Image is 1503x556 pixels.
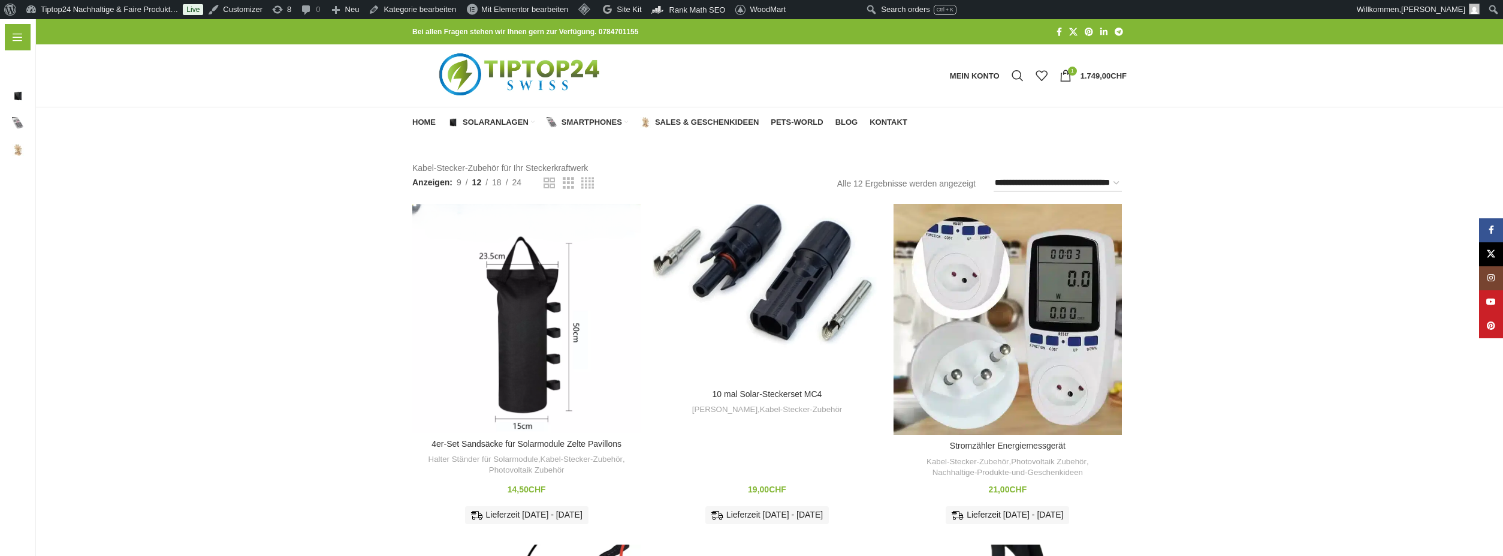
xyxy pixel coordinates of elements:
[835,110,858,134] a: Blog
[950,441,1066,450] a: Stromzähler Energiemessgerät
[932,467,1083,479] a: Nachhaltige-Produkte-und-Geschenkideen
[705,506,829,524] div: Lieferzeit [DATE] - [DATE]
[926,456,1009,468] a: Kabel-Stecker-Zubehör
[452,176,466,189] a: 9
[412,44,630,107] img: Tiptop24 Nachhaltige & Faire Produkte
[944,64,1006,88] a: Mein Konto
[1054,64,1133,88] a: 1 1.749,00CHF
[655,118,759,127] span: Sales & Geschenkideen
[1081,24,1097,40] a: Pinterest Social Link
[617,5,641,14] span: Site Kit
[562,118,622,127] span: Smartphones
[1066,24,1081,40] a: X Social Link
[457,178,461,187] span: 9
[1479,266,1503,290] a: Instagram Social Link
[412,28,638,36] strong: Bei allen Fragen stehen wir Ihnen gern zur Verfügung. 0784701155
[659,404,875,416] div: ,
[581,176,594,191] a: Rasteransicht 4
[412,110,436,134] a: Home
[1401,5,1465,14] span: [PERSON_NAME]
[412,161,1127,175] p: Kabel-Stecker-Zubehör für Ihr Steckerkraftwerk
[1053,24,1066,40] a: Facebook Social Link
[563,176,574,191] a: Rasteransicht 3
[1479,314,1503,338] a: Pinterest Social Link
[771,118,823,127] span: Pets-World
[428,454,538,465] a: Halter Ständer für Solarmodule
[465,506,588,524] div: Lieferzeit [DATE] - [DATE]
[692,404,757,416] a: [PERSON_NAME]
[760,404,842,416] a: Kabel-Stecker-Zubehör
[713,389,822,399] a: 10 mal Solar-Steckerset MC4
[547,110,628,134] a: Smartphones
[653,204,881,383] a: 10 mal Solar-Steckerset MC4
[412,70,630,80] a: Logo der Website
[1479,218,1503,242] a: Facebook Social Link
[835,118,858,127] span: Blog
[1111,24,1127,40] a: Telegram Social Link
[994,175,1122,192] select: Shop-Reihenfolge
[481,5,568,14] span: Mit Elementor bearbeiten
[769,485,786,494] span: CHF
[529,485,546,494] span: CHF
[1479,290,1503,314] a: YouTube Social Link
[448,110,535,134] a: Solaranlagen
[1009,485,1027,494] span: CHF
[1006,64,1030,88] a: Suche
[547,117,557,128] img: Smartphones
[988,485,1027,494] bdi: 21,00
[463,118,529,127] span: Solaranlagen
[448,117,458,128] img: Solaranlagen
[412,204,641,432] a: 4er-Set Sandsäcke für Solarmodule Zelte Pavillons
[412,118,436,127] span: Home
[488,176,506,189] a: 18
[1068,67,1077,76] span: 1
[946,506,1069,524] div: Lieferzeit [DATE] - [DATE]
[894,204,1122,435] a: Stromzähler Energiemessgerät
[640,110,759,134] a: Sales & Geschenkideen
[512,178,522,187] span: 24
[472,178,482,187] span: 12
[489,465,565,476] a: Photovoltaik Zubehör
[1479,242,1503,266] a: X Social Link
[406,110,913,134] div: Hauptnavigation
[870,118,907,127] span: Kontakt
[669,5,726,14] span: Rank Math SEO
[544,176,555,191] a: Rasteransicht 2
[796,3,864,17] img: Aufrufe der letzten 48 Stunden. Klicke hier für weitere Jetpack-Statistiken.
[492,178,502,187] span: 18
[508,485,546,494] bdi: 14,50
[1011,456,1086,468] a: Photovoltaik Zubehör
[1030,64,1054,88] div: Meine Wunschliste
[468,176,486,189] a: 12
[412,176,452,189] span: Anzeigen
[771,110,823,134] a: Pets-World
[1081,71,1127,80] bdi: 1.749,00
[748,485,786,494] bdi: 19,00
[837,177,976,190] p: Alle 12 Ergebnisse werden angezeigt
[431,439,621,449] a: 4er-Set Sandsäcke für Solarmodule Zelte Pavillons
[508,176,526,189] a: 24
[900,456,1116,479] div: , ,
[183,4,203,15] a: Live
[937,7,953,13] span: Ctrl + K
[1097,24,1111,40] a: LinkedIn Social Link
[950,72,1000,80] span: Mein Konto
[870,110,907,134] a: Kontakt
[1110,71,1127,80] span: CHF
[418,454,635,476] div: , ,
[640,117,651,128] img: Sales & Geschenkideen
[541,454,623,465] a: Kabel-Stecker-Zubehör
